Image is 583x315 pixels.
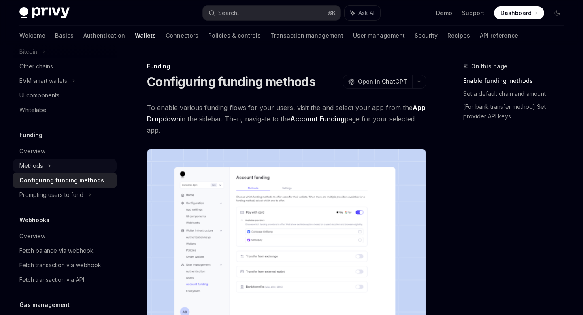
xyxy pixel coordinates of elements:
button: Open in ChatGPT [343,75,412,89]
a: Whitelabel [13,103,117,117]
h5: Funding [19,130,43,140]
a: Basics [55,26,74,45]
span: Ask AI [358,9,374,17]
img: dark logo [19,7,70,19]
a: Policies & controls [208,26,261,45]
a: Welcome [19,26,45,45]
a: Configuring funding methods [13,173,117,188]
span: On this page [471,61,508,71]
a: Wallets [135,26,156,45]
a: Set a default chain and amount [463,87,570,100]
div: EVM smart wallets [19,76,67,86]
a: Overview [13,229,117,243]
div: Overview [19,146,45,156]
button: Ask AI [345,6,380,20]
h5: Webhooks [19,215,49,225]
div: Fetch transaction via API [19,275,84,285]
a: Authentication [83,26,125,45]
a: Dashboard [494,6,544,19]
div: Whitelabel [19,105,48,115]
div: Fetch balance via webhook [19,246,94,256]
a: Enable funding methods [463,74,570,87]
a: User management [353,26,405,45]
a: Overview [13,144,117,159]
button: Search...⌘K [203,6,340,20]
span: Dashboard [500,9,532,17]
a: Recipes [447,26,470,45]
div: Prompting users to fund [19,190,83,200]
a: Connectors [166,26,198,45]
h1: Configuring funding methods [147,74,315,89]
div: Other chains [19,61,53,71]
a: UI components [13,88,117,103]
h5: Gas management [19,300,70,310]
a: Support [462,9,484,17]
div: Fetch transaction via webhook [19,260,101,270]
a: Demo [436,9,452,17]
a: API reference [480,26,518,45]
div: Funding [147,62,426,70]
a: [For bank transfer method] Set provider API keys [463,100,570,123]
a: Transaction management [270,26,343,45]
a: Fetch transaction via webhook [13,258,117,273]
div: Configuring funding methods [19,175,104,185]
a: Fetch balance via webhook [13,243,117,258]
button: Toggle dark mode [551,6,564,19]
span: ⌘ K [327,10,336,16]
div: Search... [218,8,241,18]
a: Security [415,26,438,45]
div: UI components [19,91,60,100]
a: Other chains [13,59,117,74]
div: Overview [19,231,45,241]
span: Open in ChatGPT [358,78,407,86]
a: Account Funding [290,115,345,123]
span: To enable various funding flows for your users, visit the and select your app from the in the sid... [147,102,426,136]
div: Methods [19,161,43,171]
a: Fetch transaction via API [13,273,117,287]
